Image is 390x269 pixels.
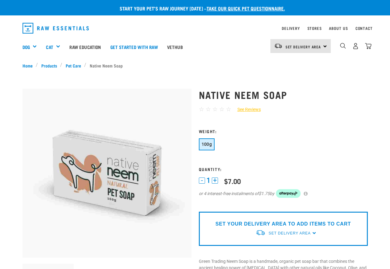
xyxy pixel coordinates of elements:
[276,189,301,198] img: Afterpay
[199,167,368,171] h3: Quantity:
[207,177,210,184] span: 1
[231,106,261,113] a: See Reviews
[216,220,351,228] p: SET YOUR DELIVERY AREA TO ADD ITEMS TO CART
[259,190,270,197] span: $1.75
[307,27,322,29] a: Stores
[355,27,373,29] a: Contact
[282,27,300,29] a: Delivery
[199,106,204,113] span: ☆
[106,35,162,59] a: Get started with Raw
[256,230,265,236] img: van-moving.png
[162,35,187,59] a: Vethub
[18,20,373,36] nav: dropdown navigation
[199,129,368,133] h3: Weight:
[224,177,241,185] div: $7.00
[226,106,231,113] span: ☆
[65,35,105,59] a: Raw Education
[212,106,218,113] span: ☆
[329,27,348,29] a: About Us
[285,46,321,48] span: Set Delivery Area
[23,23,89,34] img: Raw Essentials Logo
[365,43,372,49] img: home-icon@2x.png
[199,89,368,100] h1: Native Neem Soap
[352,43,359,49] img: user.png
[340,43,346,49] img: home-icon-1@2x.png
[23,62,368,69] nav: breadcrumbs
[269,231,310,235] span: Set Delivery Area
[212,177,218,184] button: +
[23,89,191,258] img: Organic neem pet soap bar 100g green trading
[206,106,211,113] span: ☆
[274,43,282,49] img: van-moving.png
[23,62,36,69] a: Home
[207,7,285,10] a: take our quick pet questionnaire.
[199,138,215,150] button: 100g
[202,142,212,147] span: 100g
[46,43,53,51] a: Cat
[62,62,84,69] a: Pet Care
[23,43,30,51] a: Dog
[219,106,224,113] span: ☆
[199,189,368,198] div: or 4 interest-free instalments of by
[38,62,60,69] a: Products
[199,177,205,184] button: -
